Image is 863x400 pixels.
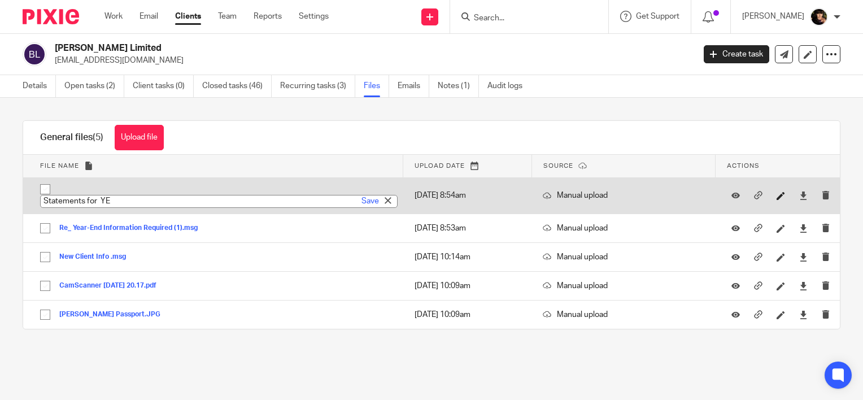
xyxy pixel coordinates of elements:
a: Settings [299,11,329,22]
a: Recurring tasks (3) [280,75,355,97]
span: Source [543,163,573,169]
a: Team [218,11,237,22]
p: Manual upload [543,251,704,263]
img: svg%3E [23,42,46,66]
p: [DATE] 10:14am [415,251,521,263]
input: Search [473,14,574,24]
input: Select [34,179,56,200]
a: Details [23,75,56,97]
a: Email [140,11,158,22]
button: Upload file [115,125,164,150]
span: Get Support [636,12,679,20]
input: Select [34,304,56,325]
p: Manual upload [543,309,704,320]
span: File name [40,163,79,169]
a: Work [104,11,123,22]
a: Clients [175,11,201,22]
span: Actions [727,163,760,169]
span: Upload date [415,163,465,169]
a: Files [364,75,389,97]
p: [EMAIL_ADDRESS][DOMAIN_NAME] [55,55,687,66]
h1: General files [40,132,103,144]
p: [DATE] 8:53am [415,223,521,234]
button: Re_ Year-End Information Required (1).msg [59,224,206,232]
span: (5) [93,133,103,142]
a: Notes (1) [438,75,479,97]
input: Select [34,246,56,268]
a: Download [799,223,808,234]
button: CamScanner [DATE] 20.17.pdf [59,282,165,290]
p: Manual upload [543,280,704,292]
button: New Client Info .msg [59,253,134,261]
p: [PERSON_NAME] [742,11,804,22]
a: Emails [398,75,429,97]
button: [PERSON_NAME] Passport.JPG [59,311,169,319]
a: Closed tasks (46) [202,75,272,97]
a: Reports [254,11,282,22]
a: Client tasks (0) [133,75,194,97]
p: [DATE] 10:09am [415,309,521,320]
a: Audit logs [487,75,531,97]
p: Manual upload [543,190,704,201]
a: Download [799,309,808,320]
input: Select [34,275,56,297]
a: Download [799,190,808,201]
a: Save [361,195,379,207]
p: Manual upload [543,223,704,234]
h2: [PERSON_NAME] Limited [55,42,560,54]
a: Create task [704,45,769,63]
a: Download [799,280,808,292]
img: Pixie [23,9,79,24]
p: [DATE] 10:09am [415,280,521,292]
img: 20210723_200136.jpg [810,8,828,26]
p: [DATE] 8:54am [415,190,521,201]
input: Select [34,218,56,239]
a: Download [799,251,808,263]
a: Open tasks (2) [64,75,124,97]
